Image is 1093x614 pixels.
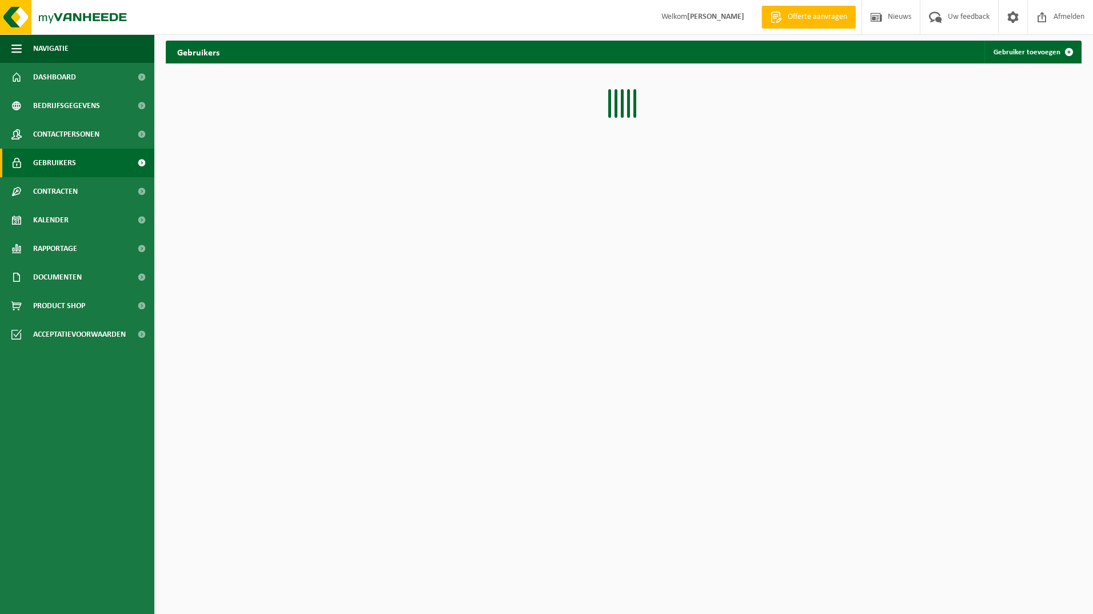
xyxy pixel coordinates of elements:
[33,177,78,206] span: Contracten
[687,13,744,21] strong: [PERSON_NAME]
[33,292,85,320] span: Product Shop
[33,320,126,349] span: Acceptatievoorwaarden
[761,6,856,29] a: Offerte aanvragen
[33,149,76,177] span: Gebruikers
[984,41,1080,63] a: Gebruiker toevoegen
[33,263,82,292] span: Documenten
[33,120,99,149] span: Contactpersonen
[33,206,69,234] span: Kalender
[33,63,76,91] span: Dashboard
[166,41,231,63] h2: Gebruikers
[33,34,69,63] span: Navigatie
[33,234,77,263] span: Rapportage
[785,11,850,23] span: Offerte aanvragen
[33,91,100,120] span: Bedrijfsgegevens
